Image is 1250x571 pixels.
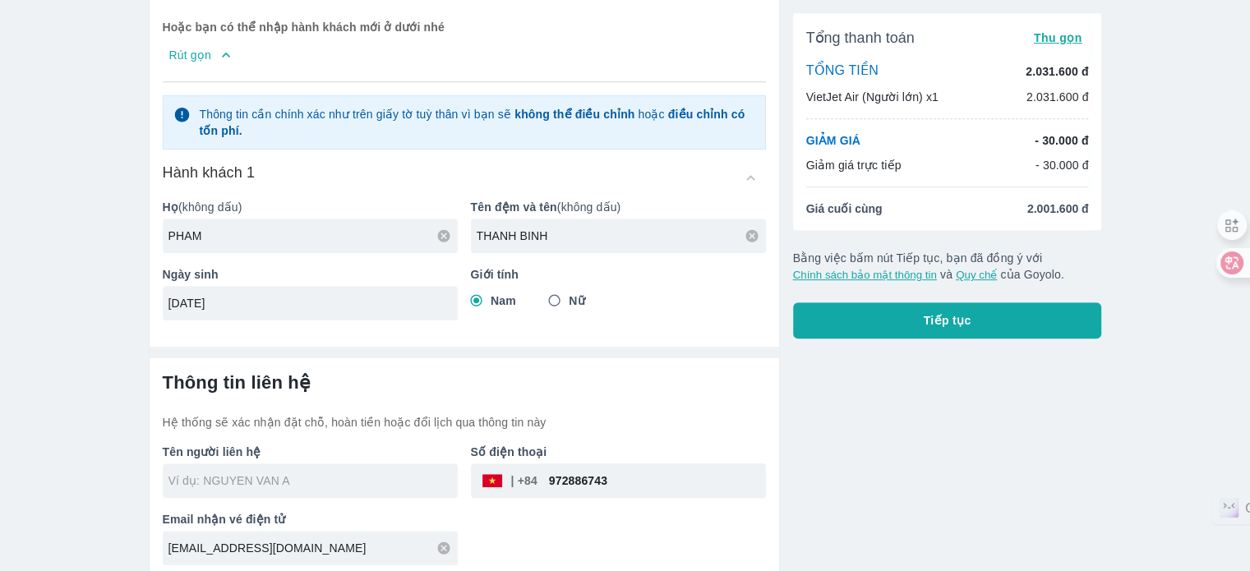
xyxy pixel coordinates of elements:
input: Ví dụ: 31/12/1990 [168,295,441,311]
button: Thu gọn [1027,26,1089,49]
h6: Thông tin liên hệ [163,371,766,394]
input: Ví dụ: abc@gmail.com [168,540,458,556]
h6: Hành khách 1 [163,163,256,182]
button: Rút gọn [163,42,766,68]
span: Tổng thanh toán [806,28,915,48]
p: Hệ thống sẽ xác nhận đặt chỗ, hoàn tiền hoặc đổi lịch qua thông tin này [163,414,766,431]
b: Họ [163,200,178,214]
span: Tiếp tục [924,312,971,329]
strong: không thể điều chỉnh [514,108,634,121]
p: GIẢM GIÁ [806,132,860,149]
b: Tên người liên hệ [163,445,261,458]
input: Ví dụ: VAN A [477,228,766,244]
input: Ví dụ: NGUYEN [168,228,458,244]
button: Quy chế [956,269,997,281]
b: Email nhận vé điện tử [163,513,286,526]
input: Ví dụ: NGUYEN VAN A [168,472,458,489]
p: Hoặc bạn có thể nhập hành khách mới ở dưới nhé [163,12,766,42]
span: Nam [491,292,516,309]
b: Tên đệm và tên [471,200,557,214]
p: Giảm giá trực tiếp [806,157,902,173]
span: Nữ [569,292,584,309]
p: 2.031.600 đ [1026,89,1089,105]
p: (không dấu) [471,199,766,215]
button: Chính sách bảo mật thông tin [793,269,937,281]
p: - 30.000 đ [1036,157,1089,173]
p: Bằng việc bấm nút Tiếp tục, bạn đã đồng ý với và của Goyolo. [793,250,1102,283]
p: VietJet Air (Người lớn) x1 [806,89,939,105]
p: Giới tính [471,266,766,283]
p: (không dấu) [163,199,458,215]
p: Thông tin cần chính xác như trên giấy tờ tuỳ thân vì bạn sẽ hoặc [199,106,754,139]
span: Thu gọn [1034,31,1082,44]
button: Tiếp tục [793,302,1102,338]
p: Rút gọn [169,47,211,63]
p: TỔNG TIỀN [806,62,879,81]
span: 2.001.600 đ [1027,200,1089,217]
p: - 30.000 đ [1035,132,1088,149]
p: 2.031.600 đ [1026,63,1088,80]
span: Giá cuối cùng [806,200,883,217]
b: Số điện thoại [471,445,547,458]
p: Ngày sinh [163,266,458,283]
